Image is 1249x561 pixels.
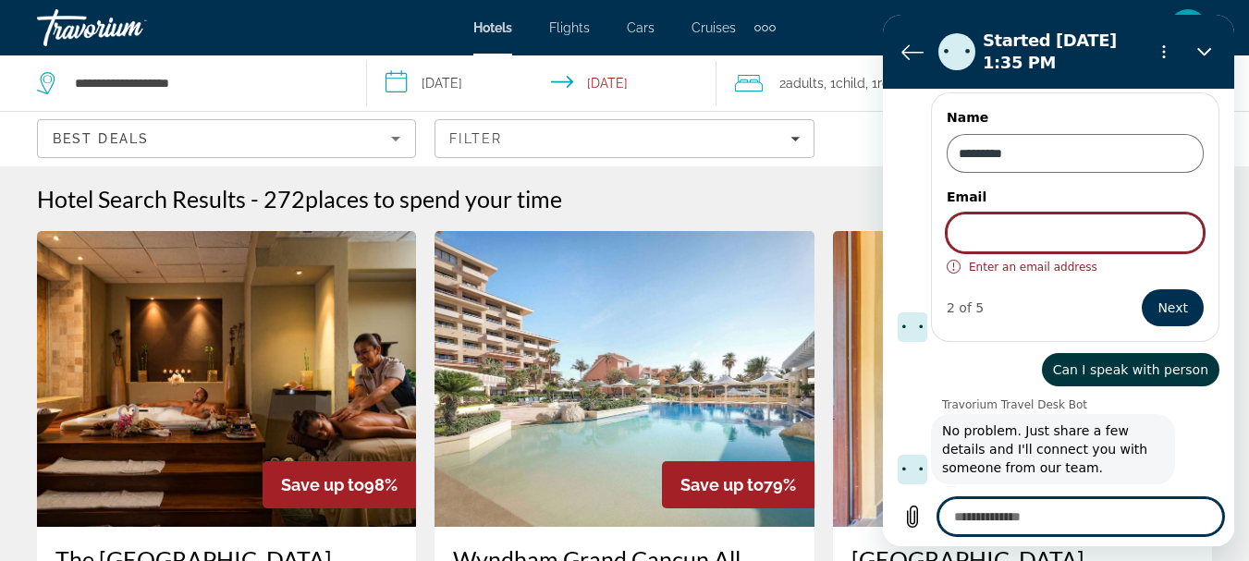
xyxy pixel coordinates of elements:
span: Room [877,76,909,91]
span: Save up to [680,475,764,494]
div: 98% [263,461,416,508]
span: Adults [786,76,824,91]
span: , 1 [865,70,909,96]
button: Travelers: 2 adults, 1 child [716,55,1047,111]
span: Best Deals [53,131,149,146]
input: Search hotel destination [73,69,338,97]
button: User Menu [1164,8,1212,47]
a: Cruises [692,20,736,35]
span: , 1 [824,70,865,96]
span: Save up to [281,475,364,494]
img: Wyndham Grand Cancun All Inclusive Resort & Villas [435,231,814,527]
button: Select check in and out date [367,55,716,111]
h1: Hotel Search Results [37,185,246,213]
div: 79% [662,461,814,508]
a: Cars [627,20,655,35]
button: Filters [435,119,814,158]
span: 2 [779,70,824,96]
img: Hotel Arco Maya [833,231,1212,527]
mat-select: Sort by [53,128,400,150]
img: The Royal Sands Resort & Spa [37,231,416,527]
button: Extra navigation items [754,13,776,43]
iframe: Messaging window [883,15,1234,546]
a: Flights [549,20,590,35]
a: Travorium [37,4,222,52]
span: - [251,185,259,213]
span: places to spend your time [305,185,562,213]
a: Hotels [473,20,512,35]
span: Child [836,76,865,91]
span: Filter [449,131,502,146]
h2: 272 [263,185,562,213]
